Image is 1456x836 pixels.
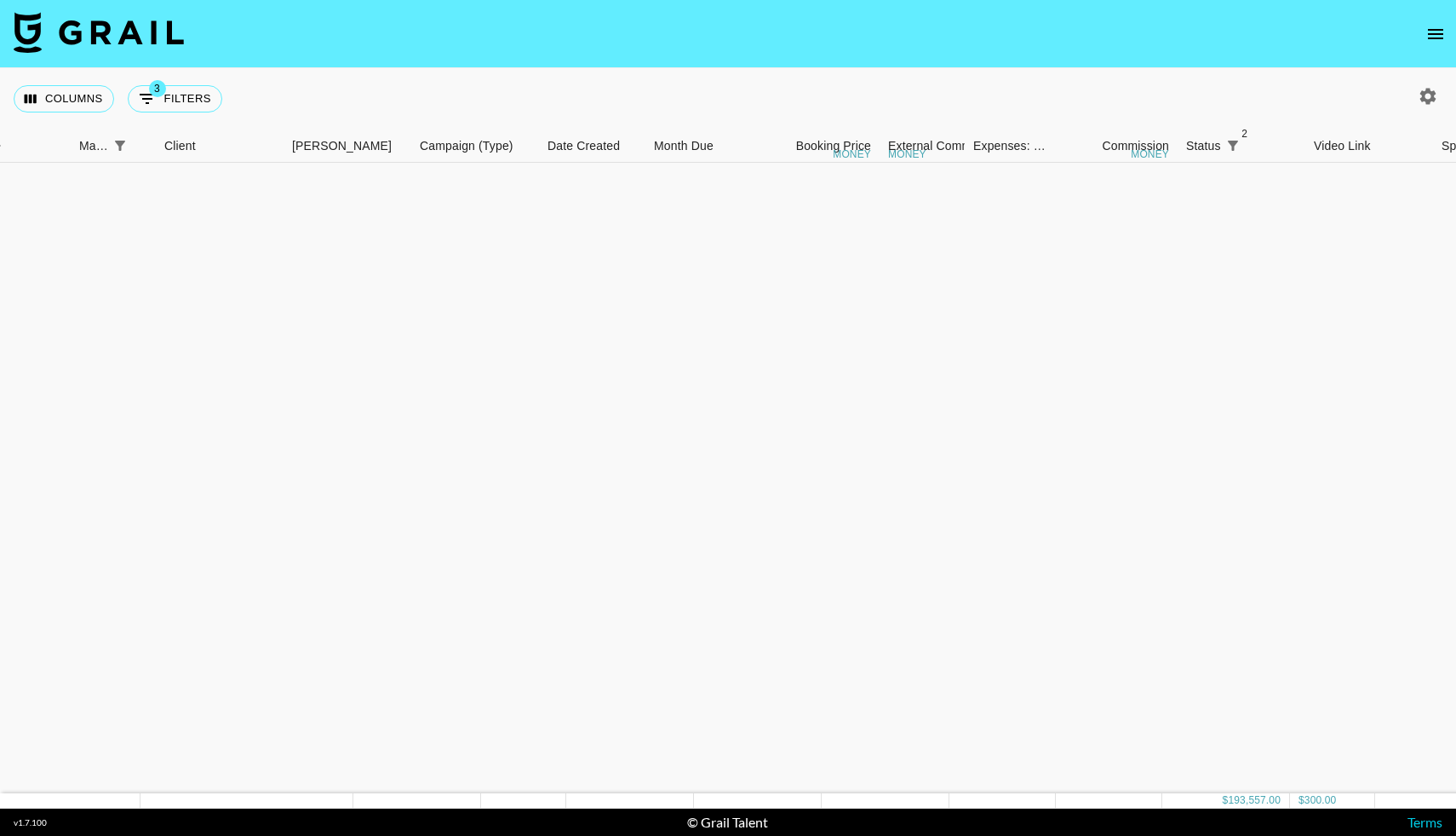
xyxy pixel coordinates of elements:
[14,85,114,112] button: Select columns
[1131,149,1169,159] div: money
[1228,793,1281,808] div: 193,557.00
[888,149,926,159] div: money
[973,130,1046,163] div: Expenses: Remove Commission?
[796,130,871,163] div: Booking Price
[1102,130,1169,163] div: Commission
[79,130,108,163] div: Manager
[132,134,156,158] button: Sort
[1305,130,1433,163] div: Video Link
[14,817,47,828] div: v 1.7.100
[645,130,752,163] div: Month Due
[420,130,513,163] div: Campaign (Type)
[1186,130,1221,163] div: Status
[539,130,645,163] div: Date Created
[149,80,166,97] span: 3
[1178,130,1305,163] div: Status
[1298,793,1304,808] div: $
[1304,793,1337,808] div: 300.00
[128,85,222,112] button: Show filters
[965,130,1050,163] div: Expenses: Remove Commission?
[1223,793,1229,808] div: $
[108,134,132,158] div: 1 active filter
[164,130,196,163] div: Client
[654,130,714,163] div: Month Due
[833,149,871,159] div: money
[1221,134,1245,158] button: Show filters
[687,814,768,831] div: © Grail Talent
[1407,814,1442,830] a: Terms
[1221,134,1245,158] div: 2 active filters
[888,130,1003,163] div: External Commission
[1245,134,1269,158] button: Sort
[156,130,284,163] div: Client
[1236,125,1253,142] span: 2
[292,130,392,163] div: [PERSON_NAME]
[108,134,132,158] button: Show filters
[284,130,411,163] div: Booker
[547,130,620,163] div: Date Created
[71,130,156,163] div: Manager
[411,130,539,163] div: Campaign (Type)
[1419,17,1453,51] button: open drawer
[14,12,184,53] img: Grail Talent
[1314,130,1371,163] div: Video Link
